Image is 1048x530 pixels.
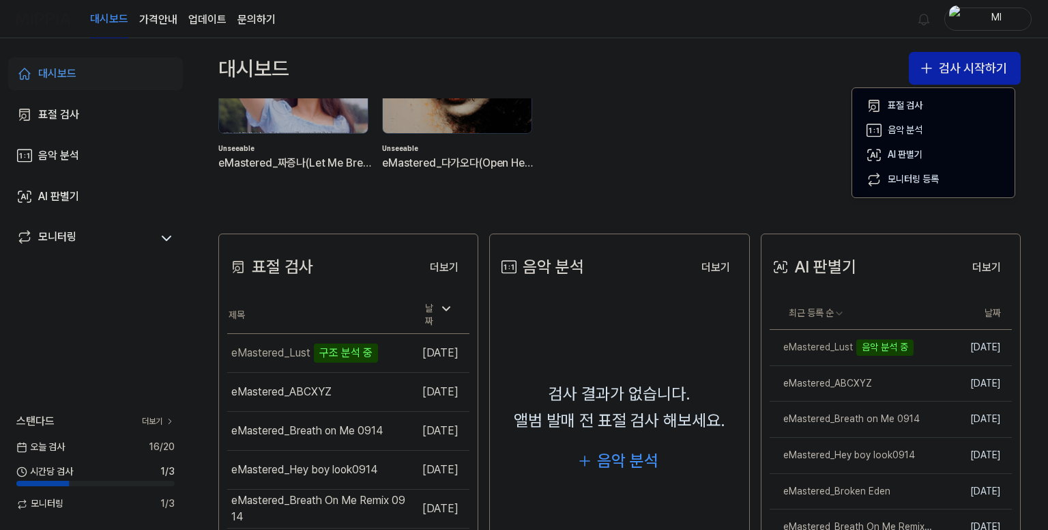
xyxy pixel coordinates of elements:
[38,189,79,205] div: AI 판별기
[38,229,76,248] div: 모니터링
[770,330,933,365] a: eMastered_Lust음악 분석 중
[188,12,227,28] a: 업데이트
[231,492,409,525] div: eMastered_Breath On Me Remix 0914
[8,98,183,131] a: 표절 검사
[933,473,1012,510] td: [DATE]
[38,107,79,123] div: 표절 검사
[888,148,922,162] div: AI 판별기
[409,372,469,411] td: [DATE]
[770,377,872,391] div: eMastered_ABCXYZ
[933,402,1012,438] td: [DATE]
[419,253,469,281] a: 더보기
[382,154,535,172] div: eMastered_다가오다(Open Heart)
[970,11,1023,26] div: Ml
[218,154,371,172] div: eMastered_짜증나(Let Me Breathe)
[16,413,55,430] span: 스탠다드
[944,8,1032,31] button: profileMl
[139,12,177,28] button: 가격안내
[8,180,183,213] a: AI 판별기
[888,124,922,137] div: 음악 분석
[770,438,933,473] a: eMastered_Hey boy look0914
[8,139,183,172] a: 음악 분석
[514,381,725,434] div: 검사 결과가 없습니다. 앨범 발매 전 표절 검사 해보세요.
[888,99,922,113] div: 표절 검사
[409,333,469,372] td: [DATE]
[770,474,933,510] a: eMastered_Broken Eden
[231,423,383,439] div: eMastered_Breath on Me 0914
[231,384,332,400] div: eMastered_ABCXYZ
[409,411,469,450] td: [DATE]
[314,344,378,363] div: 구조 분석 중
[770,449,915,462] div: eMastered_Hey boy look0914
[142,416,175,428] a: 더보기
[419,254,469,281] button: 더보기
[567,445,672,477] button: 음악 분석
[858,118,1009,143] button: 음악 분석
[597,448,658,474] div: 음악 분석
[961,253,1012,281] a: 더보기
[160,497,175,511] span: 1 / 3
[909,52,1021,85] button: 검사 시작하기
[218,143,371,154] div: Unseeable
[231,462,377,478] div: eMastered_Hey boy look0914
[149,441,175,454] span: 16 / 20
[770,254,856,280] div: AI 판별기
[888,173,939,186] div: 모니터링 등록
[16,441,65,454] span: 오늘 검사
[231,345,310,361] div: eMastered_Lust
[933,365,1012,402] td: [DATE]
[160,465,175,479] span: 1 / 3
[8,57,183,90] a: 대시보드
[770,341,853,354] div: eMastered_Lust
[770,485,890,499] div: eMastered_Broken Eden
[16,497,63,511] span: 모니터링
[770,366,933,402] a: eMastered_ABCXYZ
[227,297,409,334] th: 제목
[498,254,584,280] div: 음악 분석
[933,297,1012,330] th: 날짜
[770,402,933,437] a: eMastered_Breath on Me 0914
[858,167,1009,192] button: 모니터링 등록
[858,143,1009,167] button: AI 판별기
[856,339,914,356] div: 음악 분석 중
[16,229,153,248] a: 모니터링
[770,413,920,426] div: eMastered_Breath on Me 0914
[409,489,469,528] td: [DATE]
[237,12,276,28] a: 문의하기
[858,94,1009,118] button: 표절 검사
[420,298,458,333] div: 날짜
[227,254,313,280] div: 표절 검사
[949,5,965,33] img: profile
[90,1,128,38] a: 대시보드
[38,66,76,82] div: 대시보드
[933,438,1012,474] td: [DATE]
[916,11,932,27] img: 알림
[218,52,289,85] div: 대시보드
[38,148,79,164] div: 음악 분석
[409,450,469,489] td: [DATE]
[961,254,1012,281] button: 더보기
[690,253,741,281] a: 더보기
[382,143,535,154] div: Unseeable
[933,330,1012,366] td: [DATE]
[690,254,741,281] button: 더보기
[16,465,73,479] span: 시간당 검사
